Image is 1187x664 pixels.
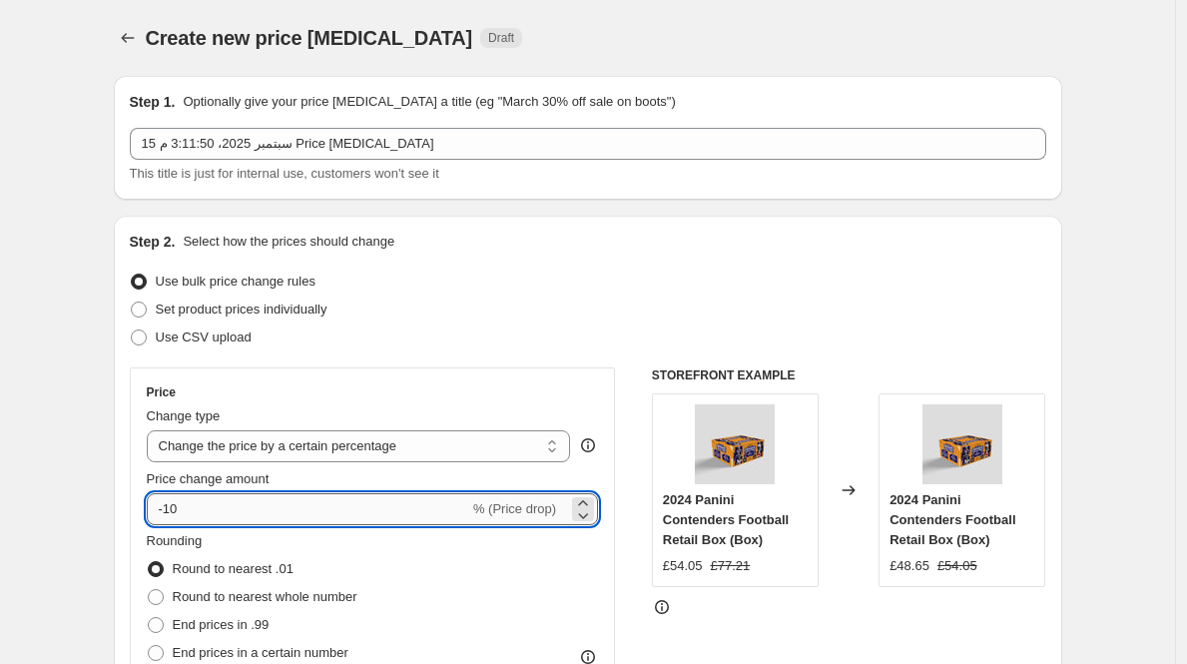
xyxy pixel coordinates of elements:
[890,556,929,576] div: £48.65
[130,166,439,181] span: This title is just for internal use, customers won't see it
[130,128,1046,160] input: 30% off holiday sale
[711,556,751,576] strike: £77.21
[663,556,703,576] div: £54.05
[130,232,176,252] h2: Step 2.
[663,492,789,547] span: 2024 Panini Contenders Football Retail Box (Box)
[147,408,221,423] span: Change type
[488,30,514,46] span: Draft
[156,274,315,289] span: Use bulk price change rules
[114,24,142,52] button: Price change jobs
[147,471,270,486] span: Price change amount
[173,617,270,632] span: End prices in .99
[173,645,348,660] span: End prices in a certain number
[937,556,977,576] strike: £54.05
[173,561,294,576] span: Round to nearest .01
[695,404,775,484] img: retailcontenders_80x.jpg
[156,302,327,317] span: Set product prices individually
[147,533,203,548] span: Rounding
[173,589,357,604] span: Round to nearest whole number
[890,492,1015,547] span: 2024 Panini Contenders Football Retail Box (Box)
[922,404,1002,484] img: retailcontenders_80x.jpg
[130,92,176,112] h2: Step 1.
[652,367,1046,383] h6: STOREFRONT EXAMPLE
[147,384,176,400] h3: Price
[156,330,252,344] span: Use CSV upload
[147,493,469,525] input: -15
[473,501,556,516] span: % (Price drop)
[146,27,473,49] span: Create new price [MEDICAL_DATA]
[183,92,675,112] p: Optionally give your price [MEDICAL_DATA] a title (eg "March 30% off sale on boots")
[578,435,598,455] div: help
[183,232,394,252] p: Select how the prices should change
